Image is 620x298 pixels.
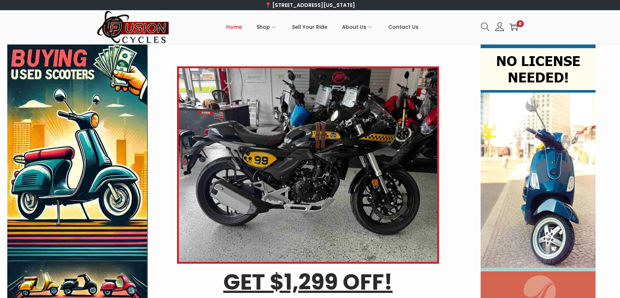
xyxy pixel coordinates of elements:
span: Sell Your Ride [292,18,327,36]
img: Woostify retina logo [97,10,170,44]
a: Sell Your Ride [292,11,327,43]
a: Shop [257,11,277,43]
a: 📍 [STREET_ADDRESS][US_STATE] [265,1,355,9]
a: 0 [509,23,518,31]
span: Home [226,18,242,36]
a: Home [226,11,242,43]
a: Contact Us [388,11,419,43]
nav: Primary navigation [170,11,475,43]
span: Contact Us [388,18,419,36]
u: GET $1,299 OFF! [223,267,393,297]
a: About Us [342,11,374,43]
span: Shop [257,18,270,36]
span: About Us [342,18,366,36]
